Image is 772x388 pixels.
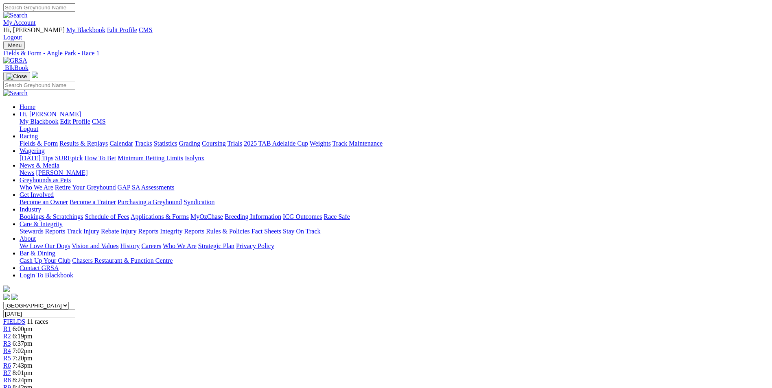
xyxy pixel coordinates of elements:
a: Careers [141,242,161,249]
a: Strategic Plan [198,242,234,249]
a: Login To Blackbook [20,272,73,279]
div: News & Media [20,169,769,177]
a: Fields & Form [20,140,58,147]
span: FIELDS [3,318,25,325]
a: Contact GRSA [20,264,59,271]
a: Results & Replays [59,140,108,147]
a: My Blackbook [20,118,59,125]
div: Greyhounds as Pets [20,184,769,191]
span: Hi, [PERSON_NAME] [20,111,81,118]
span: 11 races [27,318,48,325]
a: My Blackbook [66,26,105,33]
img: logo-grsa-white.png [32,72,38,78]
a: Track Injury Rebate [67,228,119,235]
span: 7:20pm [13,355,33,362]
div: Bar & Dining [20,257,769,264]
span: R8 [3,377,11,384]
img: Search [3,12,28,19]
div: Wagering [20,155,769,162]
a: Race Safe [324,213,350,220]
a: SUREpick [55,155,83,161]
span: 8:01pm [13,369,33,376]
a: Vision and Values [72,242,118,249]
span: R1 [3,325,11,332]
a: Tracks [135,140,152,147]
a: Chasers Restaurant & Function Centre [72,257,173,264]
a: Syndication [184,198,214,205]
a: News & Media [20,162,59,169]
a: MyOzChase [190,213,223,220]
img: logo-grsa-white.png [3,286,10,292]
a: Bookings & Scratchings [20,213,83,220]
span: 6:00pm [13,325,33,332]
a: Track Maintenance [332,140,383,147]
a: R2 [3,333,11,340]
input: Search [3,3,75,12]
div: Get Involved [20,198,769,206]
a: CMS [139,26,153,33]
div: About [20,242,769,250]
img: twitter.svg [11,294,18,300]
a: R6 [3,362,11,369]
img: facebook.svg [3,294,10,300]
a: News [20,169,34,176]
span: R7 [3,369,11,376]
a: 2025 TAB Adelaide Cup [244,140,308,147]
span: 8:24pm [13,377,33,384]
a: Privacy Policy [236,242,274,249]
span: 6:37pm [13,340,33,347]
span: Menu [8,42,22,48]
a: Retire Your Greyhound [55,184,116,191]
a: Isolynx [185,155,204,161]
a: Who We Are [20,184,53,191]
a: Stay On Track [283,228,320,235]
a: Greyhounds as Pets [20,177,71,183]
a: Injury Reports [120,228,158,235]
span: 6:19pm [13,333,33,340]
a: R5 [3,355,11,362]
a: Racing [20,133,38,140]
a: How To Bet [85,155,116,161]
a: About [20,235,36,242]
a: Get Involved [20,191,54,198]
a: Become an Owner [20,198,68,205]
a: We Love Our Dogs [20,242,70,249]
a: History [120,242,140,249]
div: My Account [3,26,769,41]
a: R4 [3,347,11,354]
button: Toggle navigation [3,72,30,81]
a: Logout [20,125,38,132]
a: My Account [3,19,36,26]
a: R3 [3,340,11,347]
img: GRSA [3,57,27,64]
a: Become a Trainer [70,198,116,205]
a: Care & Integrity [20,220,63,227]
a: Edit Profile [60,118,90,125]
a: Stewards Reports [20,228,65,235]
span: BlkBook [5,64,28,71]
a: Applications & Forms [131,213,189,220]
a: Fact Sheets [252,228,281,235]
a: ICG Outcomes [283,213,322,220]
a: Minimum Betting Limits [118,155,183,161]
a: Bar & Dining [20,250,55,257]
span: Hi, [PERSON_NAME] [3,26,65,33]
div: Hi, [PERSON_NAME] [20,118,769,133]
a: Who We Are [163,242,197,249]
a: Logout [3,34,22,41]
a: Industry [20,206,41,213]
a: [PERSON_NAME] [36,169,87,176]
a: Weights [310,140,331,147]
a: Integrity Reports [160,228,204,235]
a: Home [20,103,35,110]
input: Search [3,81,75,89]
a: [DATE] Tips [20,155,53,161]
a: Statistics [154,140,177,147]
span: 7:02pm [13,347,33,354]
a: Schedule of Fees [85,213,129,220]
a: Edit Profile [107,26,137,33]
